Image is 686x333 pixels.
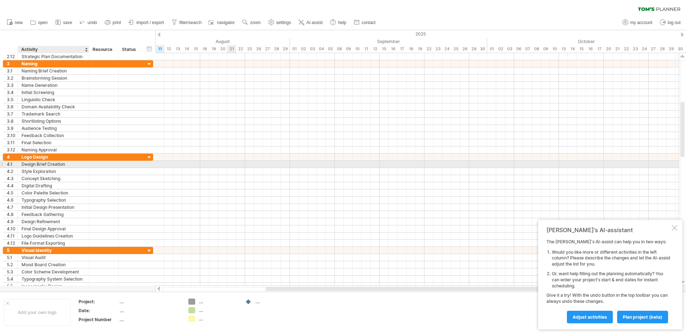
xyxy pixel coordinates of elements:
[199,307,238,313] div: ....
[88,20,97,25] span: undo
[22,75,85,81] div: Brainstorming Session
[263,45,272,53] div: Wednesday, 27 August 2025
[398,45,407,53] div: Wednesday, 17 September 2025
[604,45,613,53] div: Monday, 20 October 2025
[546,226,670,234] div: [PERSON_NAME]'s AI-assistant
[577,45,586,53] div: Wednesday, 15 October 2025
[362,45,371,53] div: Thursday, 11 September 2025
[22,204,85,211] div: Initial Design Presentation
[7,247,18,254] div: 5
[7,146,18,153] div: 3.12
[344,45,353,53] div: Tuesday, 9 September 2025
[380,45,389,53] div: Monday, 15 September 2025
[7,175,18,182] div: 4.3
[451,45,460,53] div: Thursday, 25 September 2025
[7,75,18,81] div: 3.2
[328,18,348,27] a: help
[22,240,85,247] div: File Format Exporting
[7,189,18,196] div: 4.5
[122,46,138,53] div: Status
[552,249,670,267] li: Would you like more or different activities in the left column? Please describe the changes and l...
[22,89,85,96] div: Initial Screening
[676,45,685,53] div: Thursday, 30 October 2025
[7,254,18,261] div: 5.1
[199,299,238,305] div: ....
[7,261,18,268] div: 5.2
[22,247,85,254] div: Visual Identity
[22,211,85,218] div: Feedback Gathering
[272,45,281,53] div: Thursday, 28 August 2025
[102,38,290,45] div: August 2025
[227,45,236,53] div: Thursday, 21 August 2025
[113,20,121,25] span: print
[541,45,550,53] div: Thursday, 9 October 2025
[22,175,85,182] div: Concept Sketching
[209,45,218,53] div: Tuesday, 19 August 2025
[640,45,649,53] div: Friday, 24 October 2025
[136,20,164,25] span: import / export
[22,82,85,89] div: Name Generation
[119,316,180,323] div: ....
[7,132,18,139] div: 3.10
[352,18,378,27] a: contact
[623,314,662,320] span: plan project (beta)
[22,132,85,139] div: Feedback Collection
[514,45,523,53] div: Monday, 6 October 2025
[326,45,335,53] div: Friday, 5 September 2025
[22,103,85,110] div: Domain Availability Check
[407,45,415,53] div: Thursday, 18 September 2025
[415,45,424,53] div: Friday, 19 September 2025
[22,218,85,225] div: Design Refinement
[218,45,227,53] div: Wednesday, 20 August 2025
[424,45,433,53] div: Monday, 22 September 2025
[179,20,202,25] span: filter/search
[550,45,559,53] div: Friday, 10 October 2025
[7,103,18,110] div: 3.6
[433,45,442,53] div: Tuesday, 23 September 2025
[559,45,568,53] div: Monday, 13 October 2025
[28,18,50,27] a: open
[281,45,290,53] div: Friday, 29 August 2025
[5,18,25,27] a: new
[254,45,263,53] div: Tuesday, 26 August 2025
[532,45,541,53] div: Wednesday, 8 October 2025
[7,225,18,232] div: 4.10
[207,18,237,27] a: navigator
[7,276,18,282] div: 5.4
[79,316,118,323] div: Project Number
[7,218,18,225] div: 4.9
[22,154,85,160] div: Logo Design
[7,182,18,189] div: 4.4
[53,18,74,27] a: save
[7,168,18,175] div: 4.2
[442,45,451,53] div: Wednesday, 24 September 2025
[552,271,670,289] li: Or, want help filling out the planning automatically? You can enter your project's start & end da...
[338,20,346,25] span: help
[127,18,166,27] a: import / export
[267,18,293,27] a: settings
[173,45,182,53] div: Wednesday, 13 August 2025
[170,18,204,27] a: filter/search
[7,283,18,290] div: 5.5
[567,311,613,323] a: Adjust activities
[595,45,604,53] div: Friday, 17 October 2025
[7,89,18,96] div: 3.4
[22,146,85,153] div: Naming Approval
[93,46,114,53] div: Resource
[7,96,18,103] div: 3.5
[7,240,18,247] div: 4.12
[546,239,670,323] div: The [PERSON_NAME]'s AI-assist can help you in two ways: Give it a try! With the undo button in th...
[22,96,85,103] div: Linguistic Check
[290,45,299,53] div: Monday, 1 September 2025
[630,20,652,25] span: my account
[613,45,622,53] div: Tuesday, 21 October 2025
[78,18,99,27] a: undo
[22,233,85,239] div: Logo Guidelines Creation
[353,45,362,53] div: Wednesday, 10 September 2025
[276,20,291,25] span: settings
[658,45,667,53] div: Tuesday, 28 October 2025
[371,45,380,53] div: Friday, 12 September 2025
[119,299,180,305] div: ....
[306,20,323,25] span: AI assist
[7,154,18,160] div: 4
